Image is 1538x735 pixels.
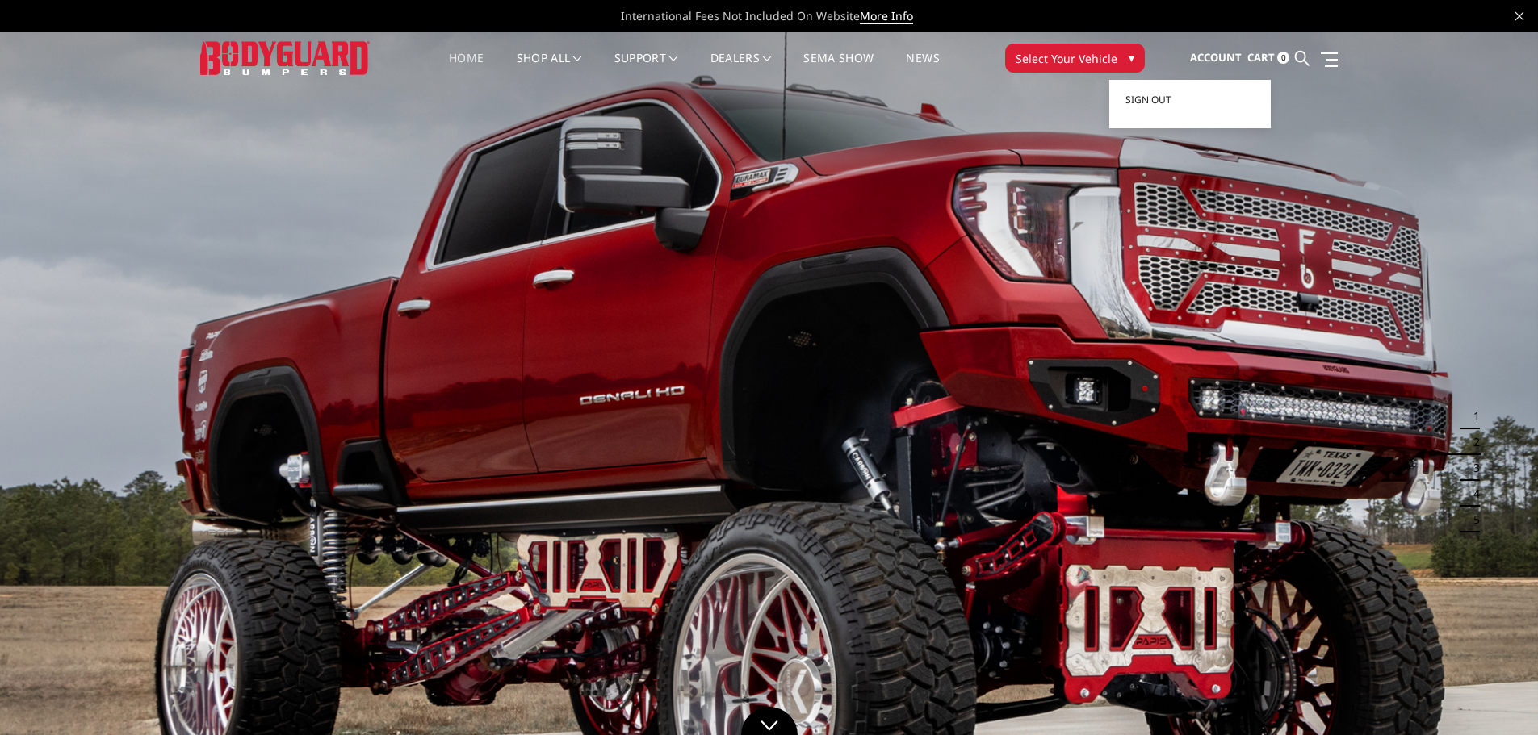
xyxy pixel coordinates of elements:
[710,52,772,84] a: Dealers
[1247,36,1289,80] a: Cart 0
[1129,49,1134,66] span: ▾
[1464,481,1480,507] button: 4 of 5
[1190,50,1242,65] span: Account
[517,52,582,84] a: shop all
[741,707,798,735] a: Click to Down
[1464,455,1480,481] button: 3 of 5
[906,52,939,84] a: News
[803,52,874,84] a: SEMA Show
[1190,36,1242,80] a: Account
[1464,429,1480,455] button: 2 of 5
[449,52,484,84] a: Home
[614,52,678,84] a: Support
[1464,507,1480,532] button: 5 of 5
[200,41,370,74] img: BODYGUARD BUMPERS
[1016,50,1117,67] span: Select Your Vehicle
[1464,403,1480,429] button: 1 of 5
[1247,50,1275,65] span: Cart
[1277,52,1289,64] span: 0
[1005,44,1145,73] button: Select Your Vehicle
[1125,93,1171,106] span: Sign out
[860,8,913,24] a: More Info
[1125,88,1255,112] a: Sign out
[1457,658,1538,735] iframe: Chat Widget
